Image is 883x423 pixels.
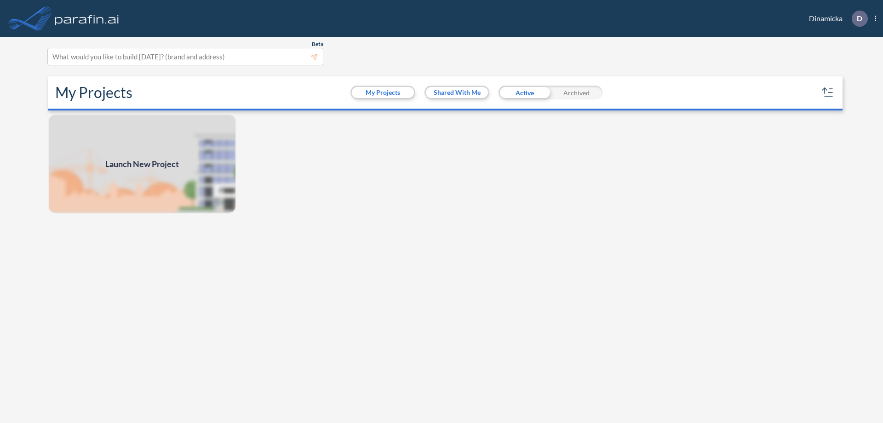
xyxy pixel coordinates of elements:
[795,11,876,27] div: Dinamicka
[550,86,602,99] div: Archived
[48,114,236,214] img: add
[312,41,323,48] span: Beta
[426,87,488,98] button: Shared With Me
[55,84,132,101] h2: My Projects
[857,14,862,23] p: D
[48,114,236,214] a: Launch New Project
[352,87,414,98] button: My Projects
[105,158,179,170] span: Launch New Project
[499,86,550,99] div: Active
[53,9,121,28] img: logo
[820,85,835,100] button: sort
